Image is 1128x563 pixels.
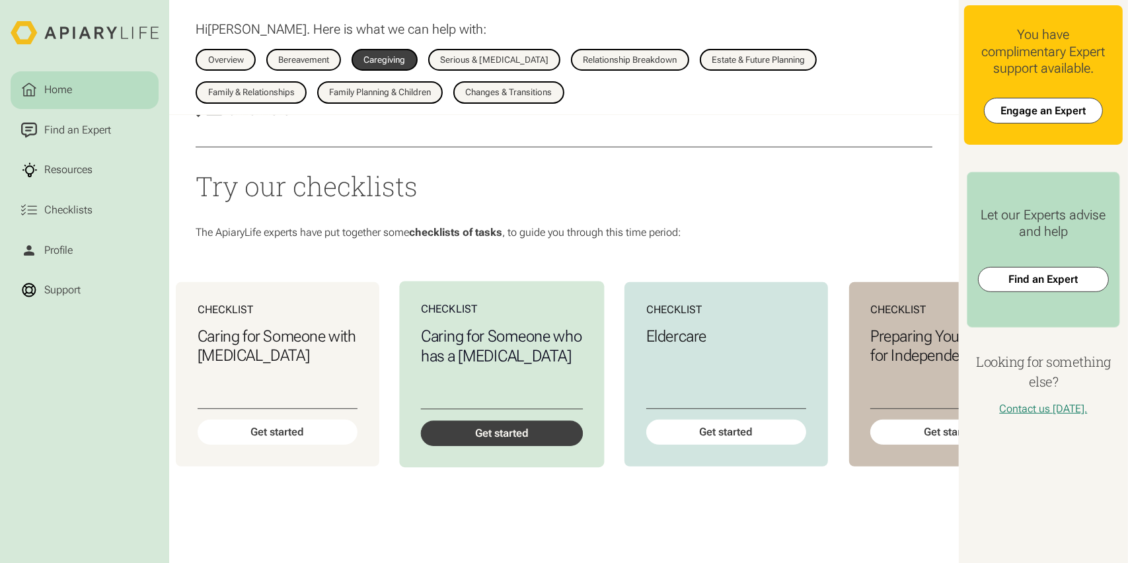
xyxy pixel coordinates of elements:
[978,207,1109,241] div: Let our Experts advise and help
[208,88,295,96] div: Family & Relationships
[196,169,932,205] h2: Try our checklists
[42,82,75,98] div: Home
[870,327,1030,365] h3: Preparing Your SEN Child for Independence
[198,420,357,445] div: Get started
[571,49,689,71] a: Relationship Breakdown
[42,243,75,258] div: Profile
[870,303,1030,317] div: Checklist
[266,49,341,71] a: Bereavement
[176,282,379,467] a: ChecklistCaring for Someone with [MEDICAL_DATA]Get started
[646,303,806,317] div: Checklist
[428,49,560,71] a: Serious & [MEDICAL_DATA]
[421,303,583,316] div: Checklist
[978,267,1109,292] a: Find an Expert
[11,151,159,189] a: Resources
[364,56,406,64] div: Caregiving
[700,49,817,71] a: Estate & Future Planning
[624,282,827,467] a: ChecklistEldercareGet started
[453,81,564,104] a: Changes & Transitions
[196,49,255,71] a: Overview
[196,21,486,38] p: Hi . Here is what we can help with:
[964,352,1123,392] h4: Looking for something else?
[999,402,1087,415] a: Contact us [DATE].
[207,21,307,37] span: [PERSON_NAME]
[11,272,159,309] a: Support
[317,81,443,104] a: Family Planning & Children
[198,327,357,365] h3: Caring for Someone with [MEDICAL_DATA]
[11,112,159,149] a: Find an Expert
[42,282,83,298] div: Support
[399,281,604,467] a: ChecklistCaring for Someone who has a [MEDICAL_DATA]Get started
[42,162,95,178] div: Resources
[984,98,1102,123] a: Engage an Expert
[352,49,417,71] a: Caregiving
[198,303,357,317] div: Checklist
[11,231,159,269] a: Profile
[11,71,159,109] a: Home
[196,81,306,104] a: Family & Relationships
[421,327,583,366] h3: Caring for Someone who has a [MEDICAL_DATA]
[11,192,159,229] a: Checklists
[329,88,431,96] div: Family Planning & Children
[409,226,502,239] span: checklists of tasks
[849,282,1052,467] a: ChecklistPreparing Your SEN Child for IndependenceGet started
[583,56,677,64] div: Relationship Breakdown
[646,327,806,346] h3: Eldercare
[712,56,805,64] div: Estate & Future Planning
[466,88,552,96] div: Changes & Transitions
[646,420,806,445] div: Get started
[870,420,1030,445] div: Get started
[42,122,114,138] div: Find an Expert
[42,202,95,218] div: Checklists
[440,56,548,64] div: Serious & [MEDICAL_DATA]
[278,56,329,64] div: Bereavement
[421,420,583,446] div: Get started
[975,26,1112,77] div: You have complimentary Expert support available.
[196,226,932,239] p: The ApiaryLife experts have put together some , to guide you through this time period:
